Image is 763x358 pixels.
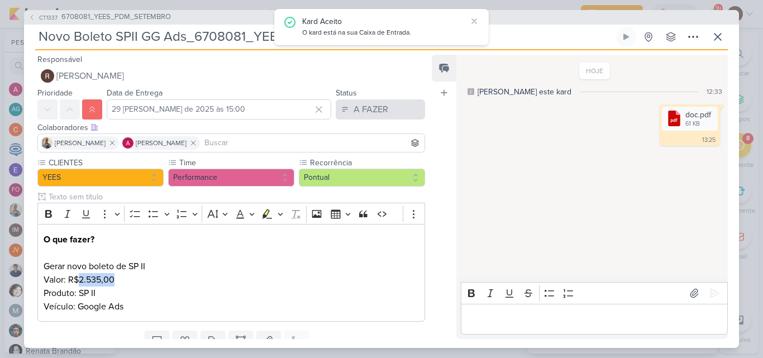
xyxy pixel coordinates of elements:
div: doc.pdf [685,109,711,121]
div: 61 KB [685,120,711,128]
button: YEES [37,169,164,187]
label: Time [178,157,294,169]
button: A FAZER [336,99,425,120]
div: Editor toolbar [461,282,728,304]
strong: O que fazer? [44,234,94,245]
label: Prioridade [37,88,73,98]
div: [PERSON_NAME] este kard [478,86,571,98]
div: Colaboradores [37,122,425,133]
label: Recorrência [309,157,425,169]
span: [PERSON_NAME] [55,138,106,148]
label: CLIENTES [47,157,164,169]
div: O kard está na sua Caixa de Entrada. [302,27,466,39]
button: [PERSON_NAME] [37,66,425,86]
input: Select a date [107,99,331,120]
img: Rafael Dornelles [41,69,54,83]
img: Iara Santos [41,137,53,149]
button: Performance [168,169,294,187]
div: 13:25 [702,136,716,145]
span: [PERSON_NAME] [136,138,187,148]
label: Status [336,88,357,98]
label: Responsável [37,55,82,64]
div: Editor editing area: main [37,224,425,322]
div: A FAZER [354,103,388,116]
span: [PERSON_NAME] [56,69,124,83]
div: Editor toolbar [37,203,425,225]
input: Kard Sem Título [35,27,614,47]
div: Ligar relógio [622,32,631,41]
button: Pontual [299,169,425,187]
label: Data de Entrega [107,88,163,98]
div: 12:33 [707,87,722,97]
div: Editor editing area: main [461,304,728,335]
div: doc.pdf [662,107,718,131]
input: Buscar [202,136,422,150]
input: Texto sem título [46,191,425,203]
div: Kard Aceito [302,16,466,27]
img: Alessandra Gomes [122,137,133,149]
p: Gerar novo boleto de SP II Valor: R$2.535,00 Produto: SP II Veículo: Google Ads [44,233,419,313]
